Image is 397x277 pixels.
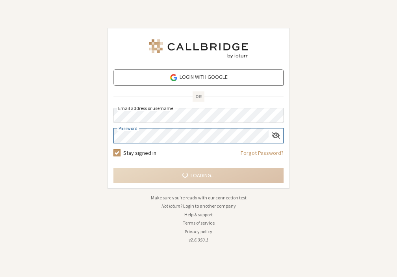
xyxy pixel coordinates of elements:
img: google-icon.png [169,73,178,82]
a: Terms of service [183,220,215,226]
img: Iotum [147,39,250,58]
li: v2.6.350.1 [108,236,289,244]
li: Not Iotum? [108,203,289,210]
a: Privacy policy [185,229,212,234]
button: Loading... [113,168,284,183]
a: Help & support [184,212,213,218]
a: Forgot Password? [241,149,284,163]
input: Password [114,128,269,143]
button: Login to another company [183,203,236,210]
span: OR [193,91,204,102]
div: Show password [269,128,283,142]
label: Stay signed in [123,149,156,157]
span: Loading... [191,171,215,180]
a: Make sure you're ready with our connection test [151,195,247,201]
a: Login with Google [113,69,284,86]
input: Email address or username [113,108,284,123]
